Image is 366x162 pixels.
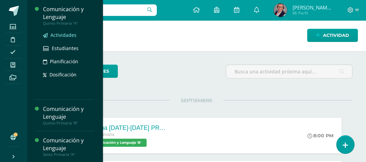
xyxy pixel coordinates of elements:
input: Busca una actividad próxima aquí... [226,65,352,78]
span: [PERSON_NAME] [PERSON_NAME] [292,4,333,11]
div: Comunicación y Lenguaje [43,5,94,21]
a: Estudiantes [43,44,94,52]
span: Mi Perfil [292,10,333,16]
div: Quinto Primaria "A" [43,21,94,26]
span: SEPTIEMBRE [170,97,223,103]
span: Dosificación [49,71,77,78]
span: Actividad [323,29,349,42]
a: Actividad [307,29,358,42]
span: Estudiantes [52,45,79,51]
a: Comunicación y LenguajeSexto Primaria "A" [43,137,94,157]
div: Semana [DATE]-[DATE] PRUEBA PACIAL [85,124,166,132]
a: Planificación [43,57,94,65]
a: Comunicación y LenguajeQuinto Primaria "A" [43,5,94,26]
div: Comunicación y Lenguaje [43,105,94,121]
div: Sexto Primaria "A" [43,152,94,157]
span: Actividades [50,32,77,38]
a: Actividades [43,31,94,39]
div: Comunicación y Lenguaje [43,137,94,152]
div: Quinto Primaria "B" [43,121,94,125]
span: Comunicación y Lenguaje 'B' [85,139,147,147]
img: 0e4f1cb576da62a8f738c592ed7b153b.png [274,3,287,17]
a: Comunicación y LenguajeQuinto Primaria "B" [43,105,94,125]
a: Dosificación [43,71,94,78]
span: Planificación [50,58,78,65]
div: 8:00 PM [307,133,333,139]
h1: Actividades [35,20,358,51]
